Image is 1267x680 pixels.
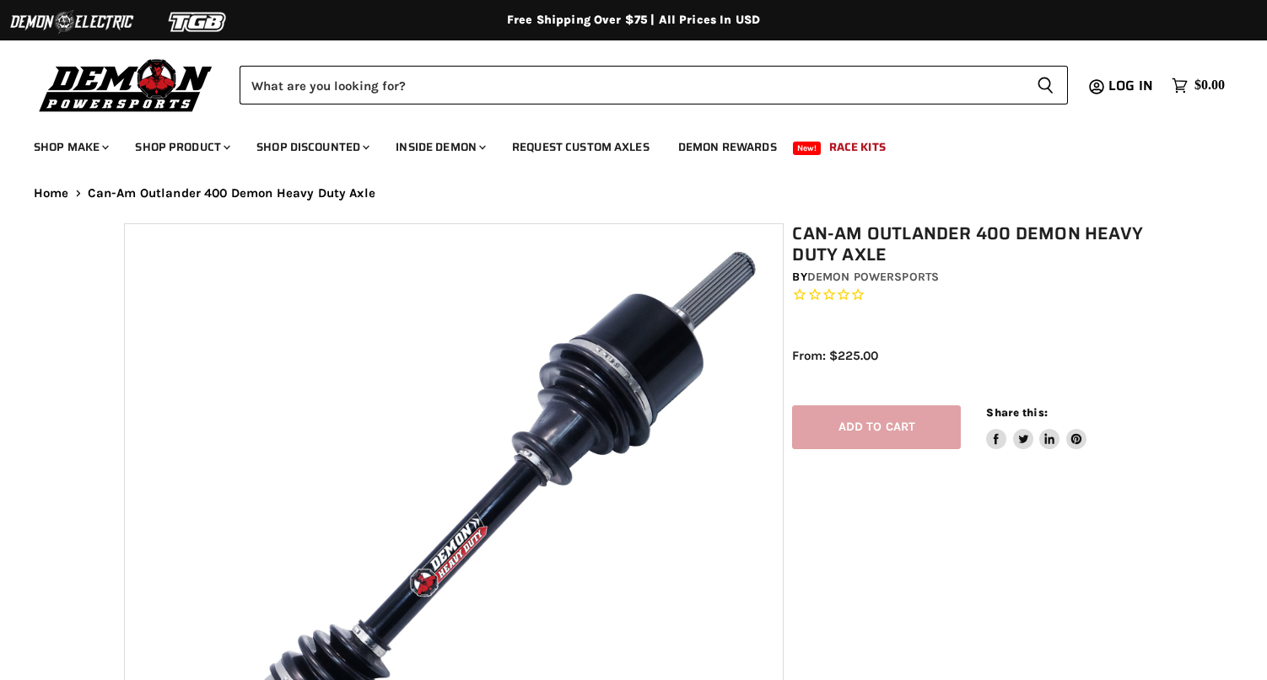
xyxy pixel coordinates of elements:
a: Shop Discounted [244,130,380,164]
span: From: $225.00 [792,348,878,363]
span: New! [793,142,822,155]
span: Can-Am Outlander 400 Demon Heavy Duty Axle [88,186,375,201]
aside: Share this: [986,405,1086,450]
a: Shop Make [21,130,119,164]
img: Demon Electric Logo 2 [8,6,135,38]
span: Log in [1108,75,1153,96]
button: Search [1023,66,1068,104]
div: by [792,268,1152,286]
input: Search [240,66,1023,104]
form: Product [240,66,1068,104]
a: Home [34,186,69,201]
img: Demon Powersports [34,55,218,115]
a: Request Custom Axles [499,130,662,164]
span: $0.00 [1194,78,1225,94]
span: Rated 0.0 out of 5 stars 0 reviews [792,286,1152,304]
a: Shop Product [122,130,240,164]
span: Share this: [986,406,1047,419]
a: Race Kits [817,130,898,164]
a: Demon Powersports [807,270,939,284]
a: Log in [1101,78,1163,94]
h1: Can-Am Outlander 400 Demon Heavy Duty Axle [792,223,1152,265]
a: Inside Demon [383,130,496,164]
img: TGB Logo 2 [135,6,261,38]
ul: Main menu [21,123,1221,164]
a: Demon Rewards [666,130,790,164]
a: $0.00 [1163,73,1233,98]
